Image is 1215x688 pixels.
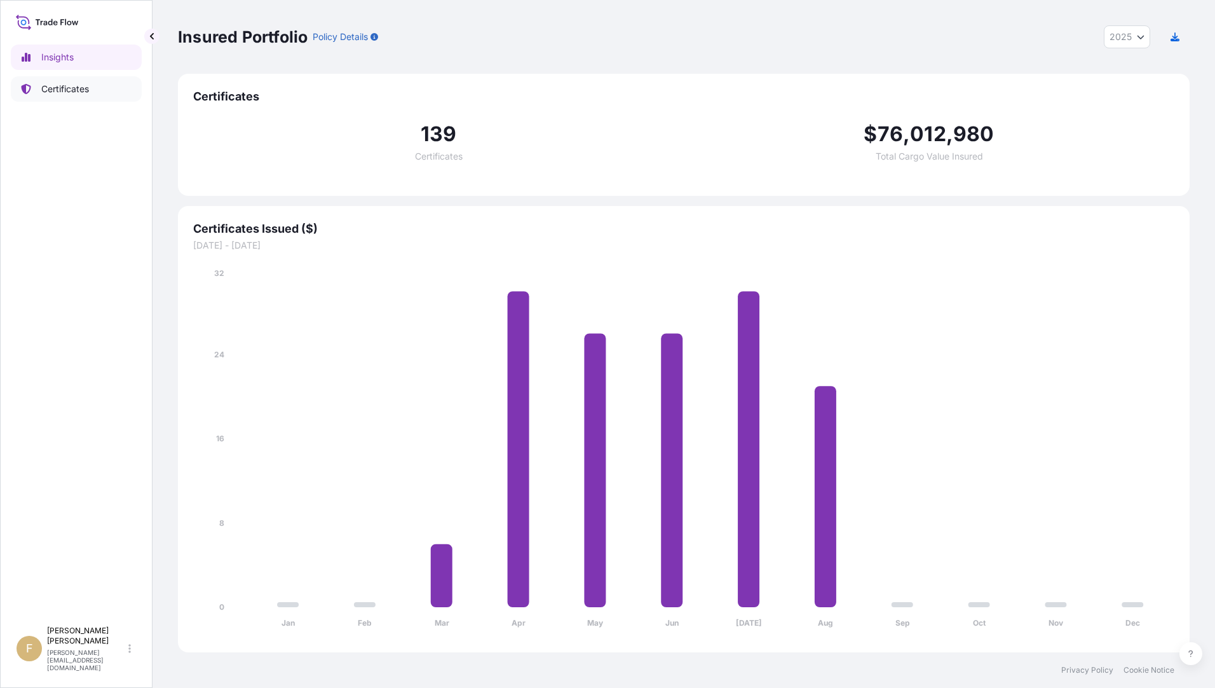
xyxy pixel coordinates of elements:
[1049,618,1064,628] tspan: Nov
[219,518,224,528] tspan: 8
[178,27,308,47] p: Insured Portfolio
[876,152,983,161] span: Total Cargo Value Insured
[435,618,449,628] tspan: Mar
[358,618,372,628] tspan: Feb
[878,124,903,144] span: 76
[946,124,953,144] span: ,
[587,618,604,628] tspan: May
[11,76,142,102] a: Certificates
[1125,618,1140,628] tspan: Dec
[415,152,463,161] span: Certificates
[11,45,142,70] a: Insights
[973,618,986,628] tspan: Oct
[214,350,224,359] tspan: 24
[47,626,126,646] p: [PERSON_NAME] [PERSON_NAME]
[1061,665,1113,675] a: Privacy Policy
[903,124,910,144] span: ,
[193,239,1174,252] span: [DATE] - [DATE]
[26,642,33,655] span: F
[216,434,224,443] tspan: 16
[47,649,126,671] p: [PERSON_NAME][EMAIL_ADDRESS][DOMAIN_NAME]
[193,221,1174,237] span: Certificates Issued ($)
[41,51,74,64] p: Insights
[214,268,224,278] tspan: 32
[313,31,368,43] p: Policy Details
[818,618,833,628] tspan: Aug
[736,618,762,628] tspan: [DATE]
[512,618,526,628] tspan: Apr
[282,618,295,628] tspan: Jan
[1123,665,1174,675] a: Cookie Notice
[665,618,679,628] tspan: Jun
[864,124,877,144] span: $
[421,124,457,144] span: 139
[193,89,1174,104] span: Certificates
[41,83,89,95] p: Certificates
[1110,31,1132,43] span: 2025
[895,618,910,628] tspan: Sep
[219,602,224,612] tspan: 0
[910,124,946,144] span: 012
[1104,25,1150,48] button: Year Selector
[953,124,994,144] span: 980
